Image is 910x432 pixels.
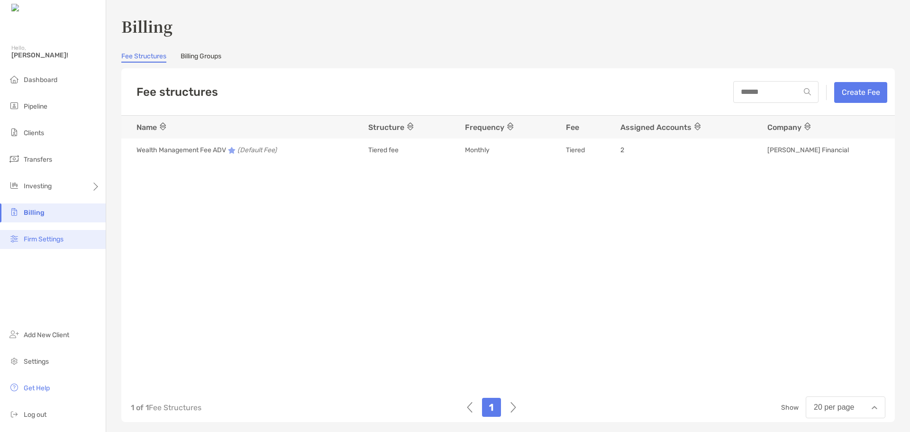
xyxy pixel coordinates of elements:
img: dashboard icon [9,74,20,85]
img: Default Fee Structure [228,147,236,154]
img: firm-settings icon [9,233,20,244]
img: billing icon [9,206,20,218]
div: 1 [482,398,501,417]
img: add_new_client icon [9,329,20,340]
img: clients icon [9,127,20,138]
span: Clients [24,129,44,137]
span: Company [767,122,813,132]
h5: Fee structures [136,85,218,99]
img: get-help icon [9,382,20,393]
img: pipeline icon [9,100,20,111]
img: settings icon [9,355,20,367]
button: Create Fee [834,82,887,103]
span: [PERSON_NAME]! [11,51,100,59]
p: Fee Structures [131,402,201,414]
img: input icon [804,88,811,95]
span: Fee [566,122,579,132]
img: Open dropdown arrow [872,406,877,409]
img: sort icon [160,122,166,130]
span: Assigned Accounts [620,122,703,132]
span: Firm Settings [24,235,64,243]
span: Pipeline [24,102,47,110]
span: 2 [620,146,624,155]
img: sort icon [694,122,701,130]
img: sort icon [407,122,413,130]
img: sort icon [804,122,810,130]
span: [PERSON_NAME] Financial [767,146,849,155]
button: 20 per page [806,396,885,418]
p: Wealth Management Fee ADV [136,144,277,156]
a: Billing Groups [181,52,221,63]
span: Monthly [465,146,490,155]
span: 1 of 1 [131,403,149,412]
span: Transfers [24,156,52,164]
span: Get Help [24,384,50,392]
span: Show [781,404,799,412]
span: Tiered fee [368,146,399,155]
a: Fee Structures [121,52,166,63]
span: Billing [24,209,45,217]
span: Settings [24,358,49,366]
span: Tiered [566,146,585,155]
span: Dashboard [24,76,57,84]
img: logout icon [9,408,20,420]
span: Log out [24,411,46,419]
img: right-arrow [510,398,516,417]
span: Frequency [465,122,516,132]
img: Zoe Logo [11,4,52,13]
img: left-arrow [467,398,473,417]
img: investing icon [9,180,20,191]
span: Add New Client [24,331,69,339]
h3: Billing [121,15,895,37]
i: (Default Fee) [237,144,277,156]
img: sort icon [507,122,513,130]
span: Investing [24,182,52,190]
span: Structure [368,122,416,132]
img: transfers icon [9,153,20,165]
span: Name [136,122,169,132]
div: 20 per page [814,403,854,412]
